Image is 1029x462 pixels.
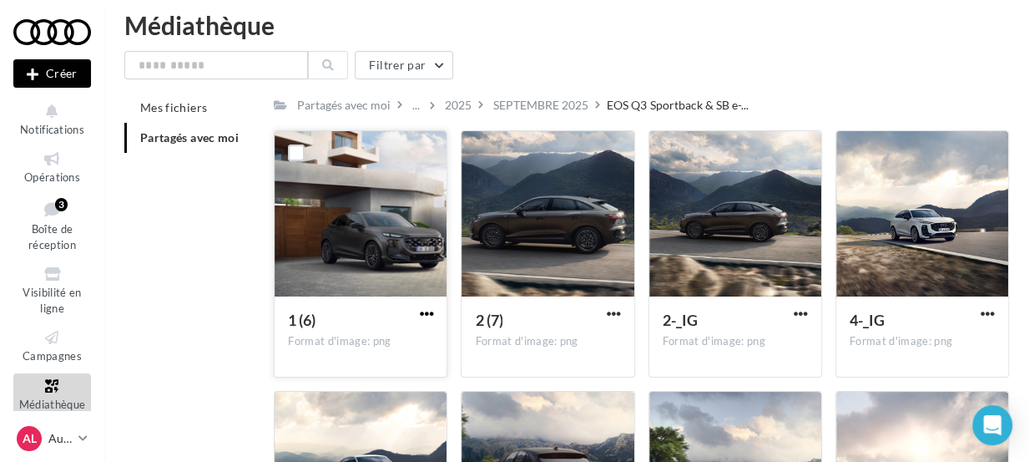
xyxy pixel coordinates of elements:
[663,311,698,329] span: 2-_IG
[663,334,808,349] div: Format d'image: png
[55,198,68,211] div: 3
[20,123,84,136] span: Notifications
[493,97,588,114] div: SEPTEMBRE 2025
[13,423,91,454] a: AL Audi LAON
[140,130,239,145] span: Partagés avec moi
[124,13,1009,38] div: Médiathèque
[13,195,91,256] a: Boîte de réception3
[288,311,315,329] span: 1 (6)
[972,405,1012,445] div: Open Intercom Messenger
[23,349,82,363] span: Campagnes
[28,222,76,251] span: Boîte de réception
[13,99,91,140] button: Notifications
[297,97,391,114] div: Partagés avec moi
[140,100,207,114] span: Mes fichiers
[23,430,37,447] span: AL
[445,97,472,114] div: 2025
[24,170,80,184] span: Opérations
[355,51,453,79] button: Filtrer par
[13,261,91,318] a: Visibilité en ligne
[48,430,72,447] p: Audi LAON
[475,311,502,329] span: 2 (7)
[409,94,423,117] div: ...
[19,398,86,411] span: Médiathèque
[13,373,91,414] a: Médiathèque
[288,334,433,349] div: Format d'image: png
[13,59,91,88] button: Créer
[850,334,995,349] div: Format d'image: png
[13,146,91,187] a: Opérations
[13,325,91,366] a: Campagnes
[23,286,81,315] span: Visibilité en ligne
[850,311,885,329] span: 4-_IG
[13,59,91,88] div: Nouvelle campagne
[475,334,620,349] div: Format d'image: png
[607,97,748,114] span: EOS Q3 Sportback & SB e-...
